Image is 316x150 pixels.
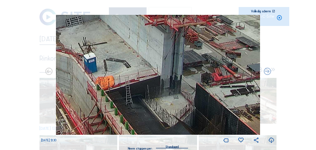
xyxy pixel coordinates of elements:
[44,68,53,76] i: Forward
[263,68,272,76] i: Back
[251,10,271,13] div: Volledig scherm
[156,143,188,148] div: Standaard
[128,147,153,150] div: Neem stappen per:
[56,15,260,135] img: Image
[41,138,56,142] span: [DATE] 13:30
